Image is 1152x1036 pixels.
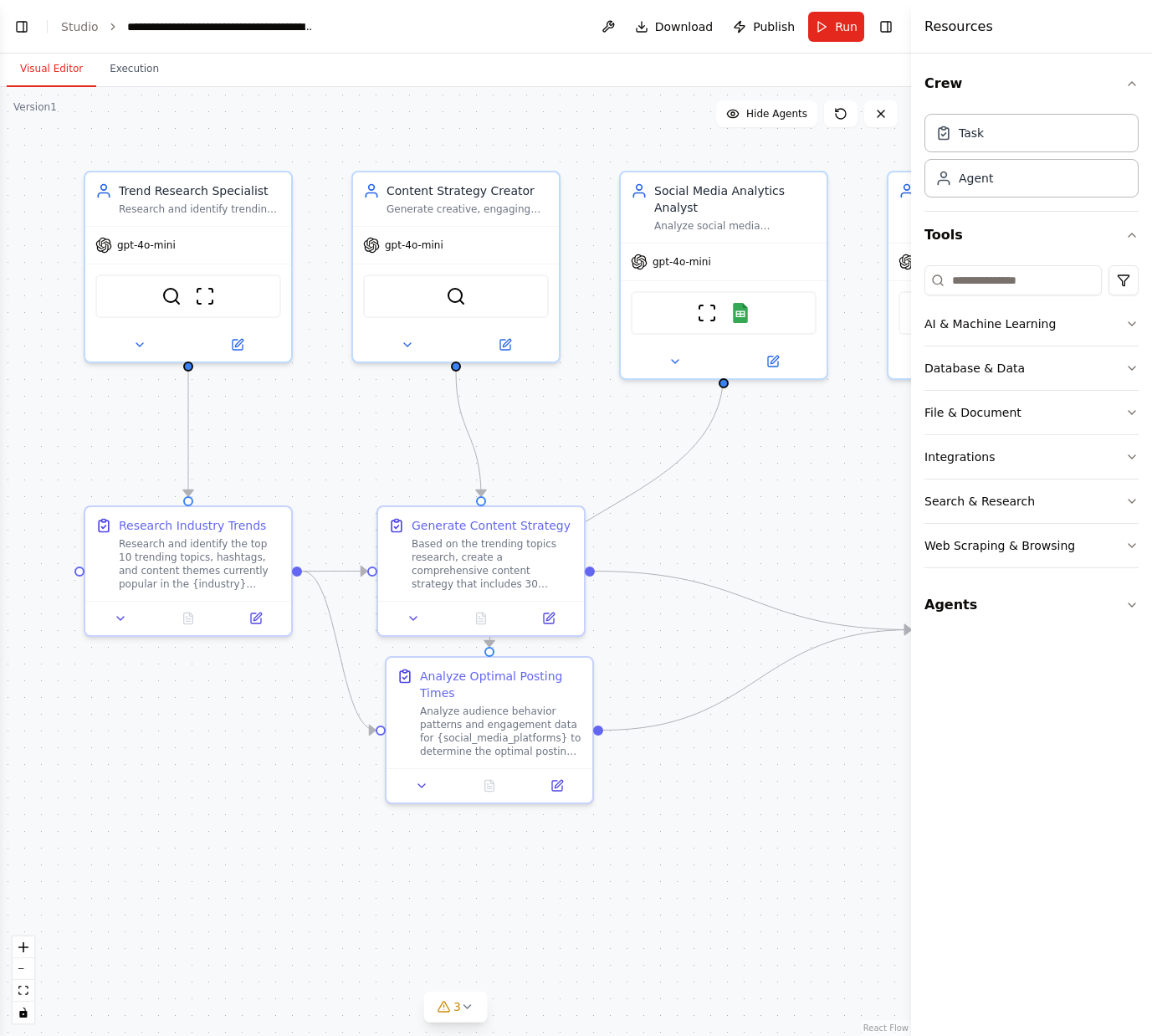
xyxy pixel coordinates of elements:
[924,315,1056,332] div: AI & Machine Learning
[924,449,995,465] div: Integrations
[924,17,993,37] h4: Resources
[61,20,99,33] a: Studio
[96,52,172,87] button: Execution
[453,998,461,1015] span: 3
[412,517,571,534] div: Generate Content Strategy
[726,12,801,42] button: Publish
[874,15,898,38] button: Hide right sidebar
[746,107,807,121] span: Hide Agents
[302,563,376,739] g: Edge from 3eb139d5-a174-4f8e-8a27-4c81dc904e96 to 17d1e7e2-fdea-4c2c-bec7-e6ffc8fbd584
[153,608,224,628] button: No output available
[959,170,993,187] div: Agent
[603,622,911,739] g: Edge from 17d1e7e2-fdea-4c2c-bec7-e6ffc8fbd584 to 051f6130-846b-4bd8-9582-1295790ebdf0
[924,346,1139,390] button: Database & Data
[959,125,984,141] div: Task
[697,303,717,323] img: ScrapeWebsiteTool
[924,360,1025,377] div: Database & Data
[924,493,1035,510] div: Search & Research
[119,517,266,534] div: Research Industry Trends
[655,18,714,35] span: Download
[119,182,281,199] div: Trend Research Specialist
[227,608,284,628] button: Open in side panel
[351,171,561,363] div: Content Strategy CreatorGenerate creative, engaging social media content ideas and strategies bas...
[458,335,552,355] button: Open in side panel
[454,776,525,796] button: No output available
[835,18,858,35] span: Run
[619,171,828,380] div: Social Media Analytics AnalystAnalyze social media performance data, engagement metrics, and audi...
[481,372,732,647] g: Edge from e5ac3569-bd5f-4930-982e-3b2c28600b52 to 17d1e7e2-fdea-4c2c-bec7-e6ffc8fbd584
[730,303,750,323] img: Google Sheets
[117,238,176,252] span: gpt-4o-mini
[924,212,1139,259] button: Tools
[376,505,586,637] div: Generate Content StrategyBased on the trending topics research, create a comprehensive content st...
[180,372,197,496] g: Edge from e7b442de-30aa-473e-bc82-a638b09f0747 to 3eb139d5-a174-4f8e-8a27-4c81dc904e96
[119,203,281,216] div: Research and identify trending topics, hashtags, and content themes in the {industry} industry by...
[420,668,582,701] div: Analyze Optimal Posting Times
[13,936,34,958] button: zoom in
[448,372,489,496] g: Edge from df5975ad-bdea-4129-9bf1-28faeb2aff08 to ad71cd8f-f561-4c53-9e6a-6c163fe83bd2
[654,182,817,216] div: Social Media Analytics Analyst
[924,524,1139,567] button: Web Scraping & Browsing
[302,563,367,580] g: Edge from 3eb139d5-a174-4f8e-8a27-4c81dc904e96 to ad71cd8f-f561-4c53-9e6a-6c163fe83bd2
[924,107,1139,211] div: Crew
[924,60,1139,107] button: Crew
[61,18,315,35] nav: breadcrumb
[924,435,1139,479] button: Integrations
[7,52,96,87] button: Visual Editor
[161,286,182,306] img: SerperDevTool
[387,203,549,216] div: Generate creative, engaging social media content ideas and strategies based on trending topics, t...
[119,537,281,591] div: Research and identify the top 10 trending topics, hashtags, and content themes currently popular ...
[654,219,817,233] div: Analyze social media performance data, engagement metrics, and audience behavior patterns to dete...
[84,171,293,363] div: Trend Research SpecialistResearch and identify trending topics, hashtags, and content themes in t...
[385,238,443,252] span: gpt-4o-mini
[412,537,574,591] div: Based on the trending topics research, create a comprehensive content strategy that includes 30 s...
[924,259,1139,582] div: Tools
[716,100,817,127] button: Hide Agents
[595,563,911,639] g: Edge from ad71cd8f-f561-4c53-9e6a-6c163fe83bd2 to 051f6130-846b-4bd8-9582-1295790ebdf0
[13,958,34,980] button: zoom out
[924,480,1139,523] button: Search & Research
[190,335,284,355] button: Open in side panel
[924,302,1139,346] button: AI & Machine Learning
[808,12,864,42] button: Run
[924,391,1139,434] button: File & Document
[725,351,820,372] button: Open in side panel
[13,100,57,114] div: Version 1
[753,18,795,35] span: Publish
[863,1023,909,1033] a: React Flow attribution
[446,608,517,628] button: No output available
[520,608,577,628] button: Open in side panel
[13,936,34,1023] div: React Flow controls
[924,582,1139,628] button: Agents
[195,286,215,306] img: ScrapeWebsiteTool
[528,776,586,796] button: Open in side panel
[13,980,34,1002] button: fit view
[628,12,720,42] button: Download
[423,992,488,1023] button: 3
[924,537,1075,554] div: Web Scraping & Browsing
[924,404,1021,421] div: File & Document
[653,255,711,269] span: gpt-4o-mini
[10,15,33,38] button: Show left sidebar
[385,656,594,804] div: Analyze Optimal Posting TimesAnalyze audience behavior patterns and engagement data for {social_m...
[420,705,582,758] div: Analyze audience behavior patterns and engagement data for {social_media_platforms} to determine ...
[13,1002,34,1023] button: toggle interactivity
[446,286,466,306] img: SerperDevTool
[84,505,293,637] div: Research Industry TrendsResearch and identify the top 10 trending topics, hashtags, and content t...
[387,182,549,199] div: Content Strategy Creator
